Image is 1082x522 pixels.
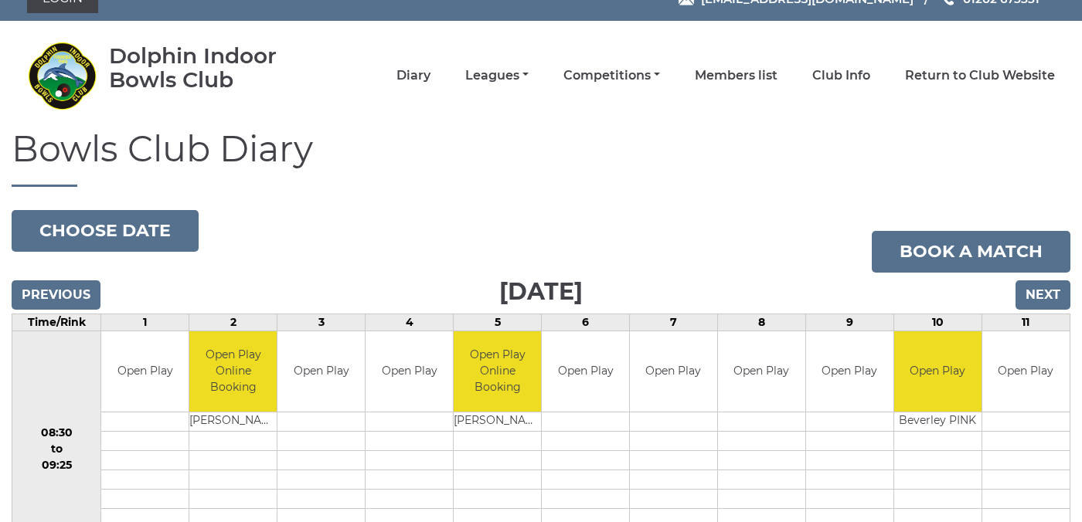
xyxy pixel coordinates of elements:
td: Open Play Online Booking [454,331,541,412]
td: Open Play [277,331,365,412]
h1: Bowls Club Diary [12,130,1070,187]
a: Club Info [812,67,870,84]
input: Next [1016,280,1070,310]
td: 2 [189,314,277,330]
a: Competitions [563,67,660,84]
td: [PERSON_NAME] [189,412,277,432]
input: Previous [12,280,100,310]
td: Open Play [101,331,189,412]
a: Book a match [872,231,1070,273]
td: Open Play [366,331,453,412]
td: Beverley PINK [894,412,982,432]
td: 11 [982,314,1070,330]
td: 6 [542,314,630,330]
img: Dolphin Indoor Bowls Club [27,41,97,110]
td: Open Play [718,331,805,412]
td: Open Play [630,331,717,412]
td: 10 [893,314,982,330]
a: Members list [695,67,777,84]
td: [PERSON_NAME] [454,412,541,432]
a: Return to Club Website [905,67,1055,84]
div: Dolphin Indoor Bowls Club [109,44,322,92]
a: Leagues [465,67,529,84]
td: 1 [101,314,189,330]
button: Choose date [12,210,199,252]
td: 7 [630,314,718,330]
td: 9 [805,314,893,330]
td: 4 [366,314,454,330]
td: 8 [717,314,805,330]
td: Open Play [982,331,1070,412]
td: 5 [454,314,542,330]
td: 3 [277,314,366,330]
td: Open Play [542,331,629,412]
td: Open Play [894,331,982,412]
td: Open Play [806,331,893,412]
td: Open Play Online Booking [189,331,277,412]
td: Time/Rink [12,314,101,330]
a: Diary [396,67,430,84]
